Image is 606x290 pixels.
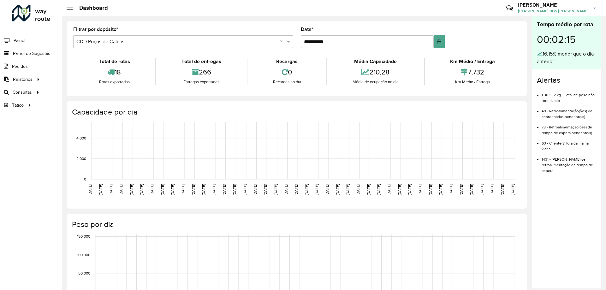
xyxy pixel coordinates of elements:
li: 1.303,32 kg - Total de peso não roteirizado [542,87,596,104]
div: Km Médio / Entrega [426,79,519,85]
span: Pedidos [12,63,28,70]
text: 150,000 [77,234,90,239]
span: Clear all [280,38,285,45]
text: [DATE] [325,184,329,195]
text: [DATE] [140,184,144,195]
text: 2,000 [76,157,86,161]
text: [DATE] [222,184,226,195]
text: [DATE] [377,184,381,195]
div: Tempo médio por rota [537,20,596,29]
text: [DATE] [428,184,432,195]
div: Entregas exportadas [157,79,245,85]
text: [DATE] [490,184,494,195]
text: [DATE] [160,184,164,195]
h2: Dashboard [73,4,108,11]
div: Total de rotas [75,58,154,65]
li: 63 - Cliente(s) fora da malha viária [542,136,596,152]
li: 1431 - [PERSON_NAME] sem retroalimentação de tempo de espera [542,152,596,174]
span: [PERSON_NAME] DOS [PERSON_NAME] [518,8,589,14]
h4: Peso por dia [72,220,520,229]
div: Recargas no dia [249,79,325,85]
label: Data [301,26,313,33]
text: [DATE] [170,184,175,195]
div: Rotas exportadas [75,79,154,85]
div: 7,732 [426,65,519,79]
div: 18 [75,65,154,79]
text: [DATE] [511,184,515,195]
text: [DATE] [129,184,134,195]
text: [DATE] [366,184,371,195]
li: 78 - Retroalimentação(ões) de tempo de espera pendente(s) [542,120,596,136]
text: [DATE] [305,184,309,195]
text: [DATE] [212,184,216,195]
text: [DATE] [459,184,463,195]
span: Painel de Sugestão [13,50,50,57]
span: Relatórios [13,76,33,83]
text: [DATE] [418,184,422,195]
h3: [PERSON_NAME] [518,2,589,8]
div: 16,15% menor que o dia anterior [537,50,596,65]
div: 210,28 [329,65,422,79]
text: [DATE] [469,184,473,195]
span: Consultas [13,89,32,96]
text: [DATE] [253,184,257,195]
text: [DATE] [201,184,205,195]
label: Filtrar por depósito [73,26,118,33]
span: Painel [14,37,25,44]
div: Média de ocupação no dia [329,79,422,85]
text: [DATE] [346,184,350,195]
text: [DATE] [274,184,278,195]
text: [DATE] [263,184,267,195]
text: [DATE] [88,184,92,195]
text: [DATE] [243,184,247,195]
text: [DATE] [109,184,113,195]
text: [DATE] [150,184,154,195]
text: [DATE] [397,184,401,195]
text: [DATE] [315,184,319,195]
div: Total de entregas [157,58,245,65]
text: [DATE] [232,184,236,195]
div: Km Médio / Entrega [426,58,519,65]
text: [DATE] [98,184,103,195]
div: 266 [157,65,245,79]
text: [DATE] [284,184,288,195]
text: [DATE] [356,184,360,195]
div: 0 [249,65,325,79]
div: Média Capacidade [329,58,422,65]
span: Tático [12,102,24,109]
text: [DATE] [438,184,443,195]
text: [DATE] [407,184,412,195]
li: 49 - Retroalimentação(ões) de coordenadas pendente(s) [542,104,596,120]
h4: Capacidade por dia [72,108,520,117]
text: [DATE] [500,184,504,195]
text: [DATE] [191,184,195,195]
text: [DATE] [294,184,298,195]
text: [DATE] [449,184,453,195]
div: Recargas [249,58,325,65]
h4: Alertas [537,76,596,85]
div: 00:02:15 [537,29,596,50]
text: 0 [84,177,86,181]
text: 100,000 [77,253,90,257]
text: [DATE] [119,184,123,195]
text: [DATE] [480,184,484,195]
text: [DATE] [336,184,340,195]
text: 4,000 [76,136,86,140]
text: 50,000 [78,271,90,275]
a: Contato Rápido [503,1,516,15]
text: [DATE] [181,184,185,195]
text: [DATE] [387,184,391,195]
button: Choose Date [434,35,445,48]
